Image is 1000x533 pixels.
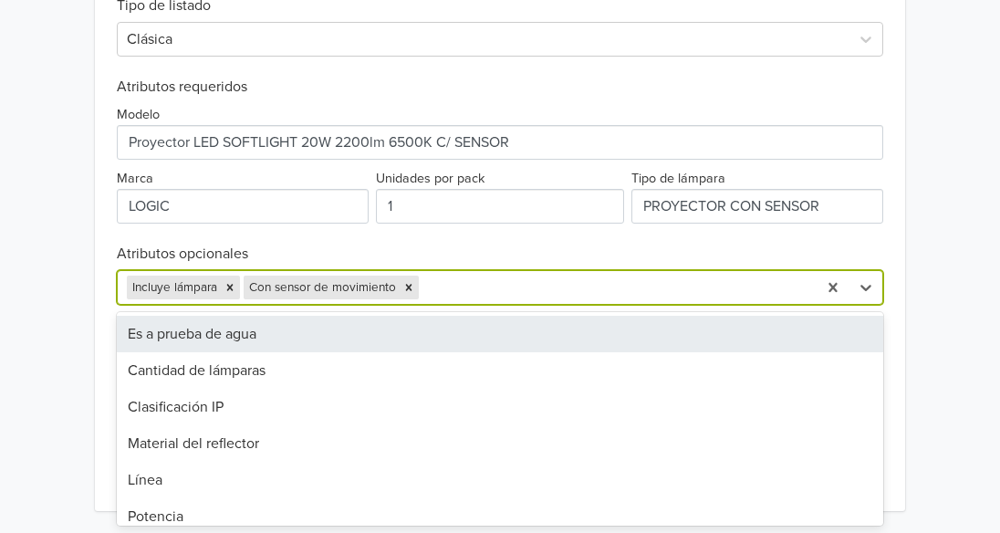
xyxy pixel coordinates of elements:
[117,462,883,498] div: Línea
[117,425,883,462] div: Material del reflector
[127,276,220,299] div: Incluye lámpara
[244,276,399,299] div: Con sensor de movimiento
[220,276,240,299] div: Remove Incluye lámpara
[631,169,725,189] label: Tipo de lámpara
[117,352,883,389] div: Cantidad de lámparas
[117,389,883,425] div: Clasificación IP
[117,78,883,96] h6: Atributos requeridos
[399,276,419,299] div: Remove Con sensor de movimiento
[117,316,883,352] div: Es a prueba de agua
[117,246,883,263] h6: Atributos opcionales
[117,169,153,189] label: Marca
[376,169,484,189] label: Unidades por pack
[117,105,160,125] label: Modelo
